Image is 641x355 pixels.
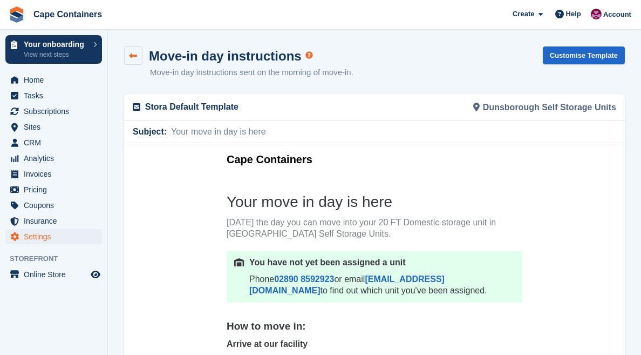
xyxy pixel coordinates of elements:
a: menu [5,267,102,282]
div: Dunsborough Self Storage Units [374,94,623,120]
img: unit-icon-4d0f24e8a8d05ce1744990f234e9874851be716344c385a2e4b7f33b222dedbf.png [110,115,120,123]
a: [EMAIL_ADDRESS][DOMAIN_NAME] [125,131,320,152]
a: Preview store [89,268,102,281]
img: Matt Dollisson [591,9,602,19]
a: menu [5,213,102,229]
p: Enjoy your stay! [103,265,398,277]
div: [STREET_ADDRESS]. [103,212,398,224]
p: Phone or email to find out which unit you've been assigned. [125,131,391,153]
a: menu [5,182,102,197]
span: Create [513,9,534,19]
span: Online Store [24,267,88,282]
span: Settings [24,229,88,244]
span: Home [24,72,88,88]
h5: How to move in: [103,177,398,190]
span: Coupons [24,198,88,213]
a: 02890 8592923 [130,344,190,353]
span: Insurance [24,213,88,229]
h3: Your move in day is here [103,49,398,69]
span: Subject: [133,125,167,138]
span: Account [603,9,631,20]
h1: Move-in day instructions [149,49,302,63]
div: Tooltip anchor [304,50,314,60]
a: menu [5,151,102,166]
p: View next steps [24,50,88,59]
span: Pricing [24,182,88,197]
span: Invoices [24,166,88,182]
a: menu [5,119,102,135]
img: stora-icon-8386f47178a22dfd0bd8f6a31ec36ba5ce8667c1dd55bd0f319d3a0aa187defe.svg [9,6,25,23]
a: Customise Template [543,46,625,64]
p: [DATE] the day you can move into your 20 FT Domestic storage unit in [GEOGRAPHIC_DATA] Self Stora... [103,74,398,97]
a: Get Directions [103,224,161,233]
span: Storefront [10,253,107,264]
span: Subscriptions [24,104,88,119]
p: Your onboarding [24,41,88,48]
span: CRM [24,135,88,150]
a: menu [5,229,102,244]
a: Cape Containers [29,5,106,23]
span: Your move in day is here [167,125,266,138]
span: Sites [24,119,88,135]
a: Cape Containers [103,9,398,23]
span: Analytics [24,151,88,166]
p: Stora Default Template [145,101,368,113]
span: Tasks [24,88,88,103]
div: Please do not forget to purchase your own padlock to secure the container. [103,243,398,254]
p: Arrive at our facility [103,196,398,207]
a: 02890 8592923 [150,131,210,140]
a: Your onboarding View next steps [5,35,102,64]
a: menu [5,88,102,103]
span: Help [566,9,581,19]
p: Phone: [103,344,398,355]
h6: Need help? [103,326,398,338]
a: menu [5,104,102,119]
p: You have not yet been assigned a unit [125,114,391,125]
a: menu [5,198,102,213]
a: menu [5,166,102,182]
a: menu [5,72,102,88]
a: menu [5,135,102,150]
p: Move-in day instructions sent on the morning of move-in. [150,66,353,79]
